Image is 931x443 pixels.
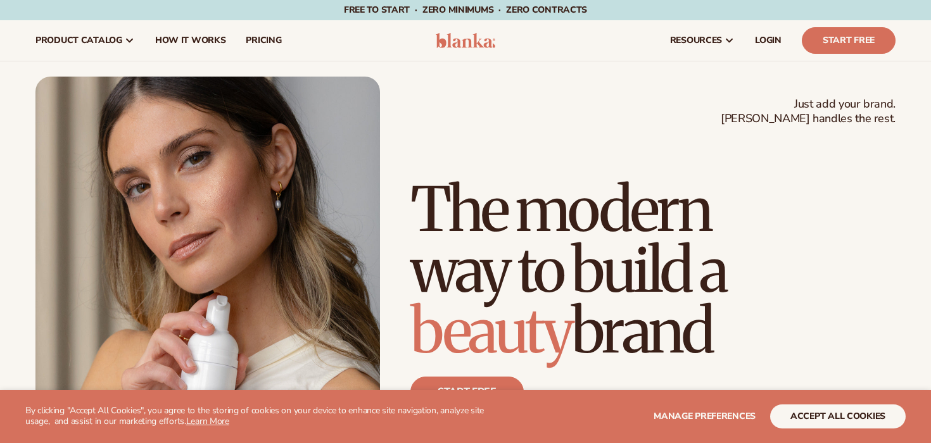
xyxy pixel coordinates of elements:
a: pricing [236,20,291,61]
button: accept all cookies [770,404,906,428]
a: LOGIN [745,20,792,61]
span: LOGIN [755,35,782,46]
img: logo [436,33,496,48]
a: Start free [410,377,524,407]
span: Just add your brand. [PERSON_NAME] handles the rest. [721,97,896,127]
p: By clicking "Accept All Cookies", you agree to the storing of cookies on your device to enhance s... [25,406,495,427]
span: Free to start · ZERO minimums · ZERO contracts [344,4,587,16]
h1: The modern way to build a brand [410,179,896,361]
a: resources [660,20,745,61]
a: How It Works [145,20,236,61]
a: Learn More [186,415,229,427]
a: product catalog [25,20,145,61]
button: Manage preferences [654,404,756,428]
span: Manage preferences [654,410,756,422]
span: beauty [410,293,571,369]
span: How It Works [155,35,226,46]
a: Start Free [802,27,896,54]
span: resources [670,35,722,46]
span: pricing [246,35,281,46]
span: product catalog [35,35,122,46]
